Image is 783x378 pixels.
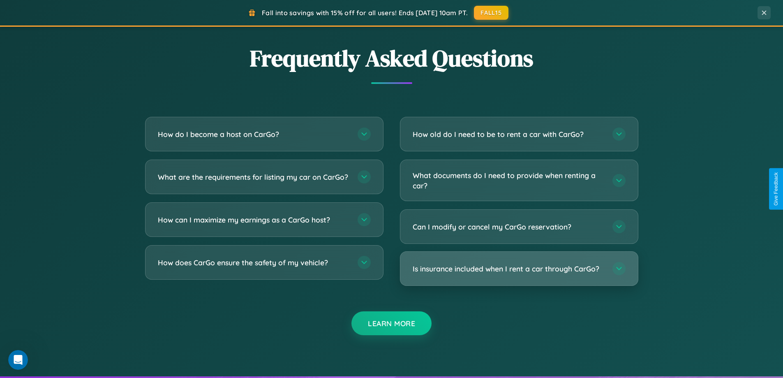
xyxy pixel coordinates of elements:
[262,9,468,17] span: Fall into savings with 15% off for all users! Ends [DATE] 10am PT.
[474,6,508,20] button: FALL15
[158,257,349,268] h3: How does CarGo ensure the safety of my vehicle?
[413,129,604,139] h3: How old do I need to be to rent a car with CarGo?
[413,264,604,274] h3: Is insurance included when I rent a car through CarGo?
[413,222,604,232] h3: Can I modify or cancel my CarGo reservation?
[158,215,349,225] h3: How can I maximize my earnings as a CarGo host?
[413,170,604,190] h3: What documents do I need to provide when renting a car?
[158,172,349,182] h3: What are the requirements for listing my car on CarGo?
[351,311,432,335] button: Learn More
[145,42,638,74] h2: Frequently Asked Questions
[158,129,349,139] h3: How do I become a host on CarGo?
[773,172,779,206] div: Give Feedback
[8,350,28,370] iframe: Intercom live chat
